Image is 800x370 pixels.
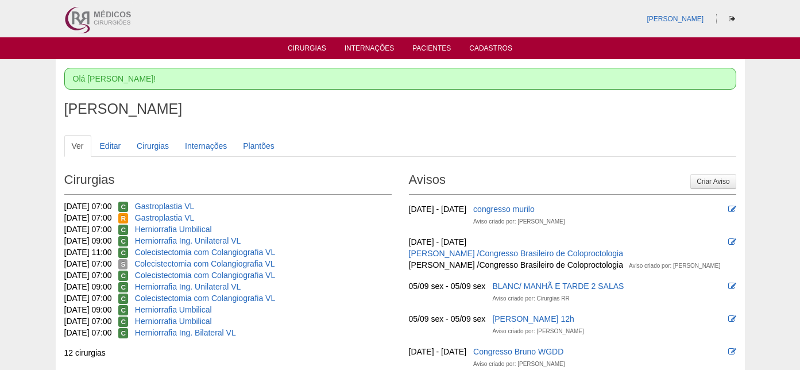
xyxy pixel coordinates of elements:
[118,248,128,258] span: Confirmada
[473,347,563,356] a: Congresso Bruno WGDD
[135,236,241,245] a: Herniorrafia Ing. Unilateral VL
[647,15,704,23] a: [PERSON_NAME]
[135,248,275,257] a: Colecistectomia com Colangiografia VL
[118,282,128,292] span: Confirmada
[135,282,241,291] a: Herniorrafia Ing. Unilateral VL
[64,282,112,291] span: [DATE] 09:00
[118,294,128,304] span: Confirmada
[135,294,275,303] a: Colecistectomia com Colangiografia VL
[690,174,736,189] a: Criar Aviso
[409,346,467,357] div: [DATE] - [DATE]
[492,282,624,291] a: BLANC/ MANHÃ E TARDE 2 SALAS
[728,348,736,356] i: Editar
[64,317,112,326] span: [DATE] 07:00
[177,135,234,157] a: Internações
[64,168,392,195] h2: Cirurgias
[135,317,212,326] a: Herniorrafia Umbilical
[135,328,236,337] a: Herniorrafia Ing. Bilateral VL
[64,213,112,222] span: [DATE] 07:00
[135,225,212,234] a: Herniorrafia Umbilical
[118,317,128,327] span: Confirmada
[118,305,128,315] span: Confirmada
[492,326,583,337] div: Aviso criado por: [PERSON_NAME]
[118,202,128,212] span: Confirmada
[409,313,486,325] div: 05/09 sex - 05/09 sex
[473,205,535,214] a: congresso murilo
[135,271,275,280] a: Colecistectomia com Colangiografia VL
[64,68,736,90] div: Olá [PERSON_NAME]!
[409,249,624,258] a: [PERSON_NAME] /Congresso Brasileiro de Coloproctologia
[728,205,736,213] i: Editar
[64,202,112,211] span: [DATE] 07:00
[409,203,467,215] div: [DATE] - [DATE]
[728,315,736,323] i: Editar
[729,16,735,22] i: Sair
[118,328,128,338] span: Confirmada
[473,216,565,228] div: Aviso criado por: [PERSON_NAME]
[129,135,176,157] a: Cirurgias
[469,44,512,56] a: Cadastros
[409,168,736,195] h2: Avisos
[412,44,451,56] a: Pacientes
[118,213,128,223] span: Reservada
[64,259,112,268] span: [DATE] 07:00
[288,44,326,56] a: Cirurgias
[64,248,112,257] span: [DATE] 11:00
[235,135,281,157] a: Plantões
[473,359,565,370] div: Aviso criado por: [PERSON_NAME]
[629,260,720,272] div: Aviso criado por: [PERSON_NAME]
[135,305,212,314] a: Herniorrafia Umbilical
[64,294,112,303] span: [DATE] 07:00
[118,225,128,235] span: Confirmada
[134,259,275,268] a: Colecistectomia com Colangiografia VL
[492,293,569,305] div: Aviso criado por: Cirurgias RR
[409,236,467,248] div: [DATE] - [DATE]
[64,271,112,280] span: [DATE] 07:00
[345,44,395,56] a: Internações
[409,280,486,292] div: 05/09 sex - 05/09 sex
[64,328,112,337] span: [DATE] 07:00
[118,236,128,246] span: Confirmada
[64,225,112,234] span: [DATE] 07:00
[64,305,112,314] span: [DATE] 09:00
[118,271,128,281] span: Confirmada
[492,314,574,323] a: [PERSON_NAME] 12h
[64,135,91,157] a: Ver
[64,102,736,116] h1: [PERSON_NAME]
[409,259,624,271] div: [PERSON_NAME] /Congresso Brasileiro de Coloproctologia
[64,236,112,245] span: [DATE] 09:00
[728,282,736,290] i: Editar
[118,259,127,269] span: Suspensa
[728,238,736,246] i: Editar
[135,213,195,222] a: Gastroplastia VL
[92,135,129,157] a: Editar
[135,202,195,211] a: Gastroplastia VL
[64,347,392,359] div: 12 cirurgias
